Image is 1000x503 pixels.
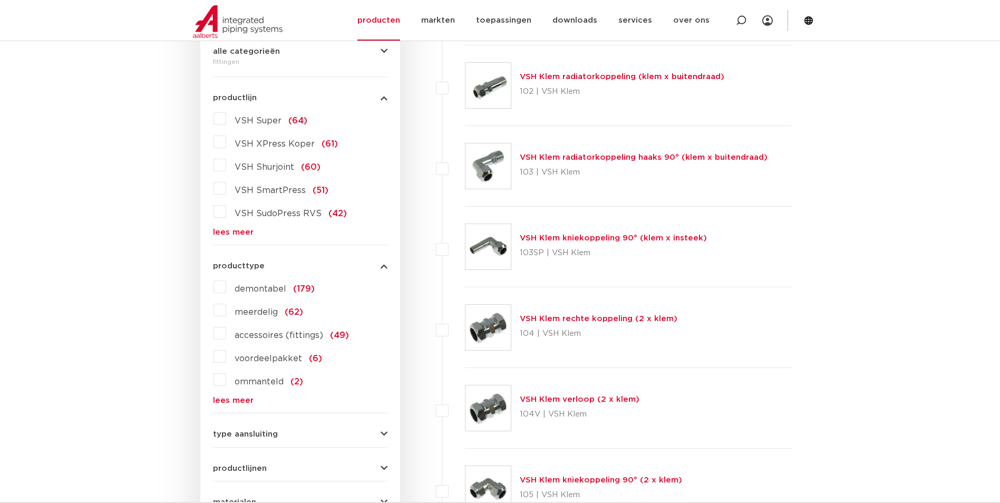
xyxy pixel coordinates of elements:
[465,224,511,269] img: Thumbnail for VSH Klem kniekoppeling 90° (klem x insteek)
[520,234,707,242] a: VSH Klem kniekoppeling 90° (klem x insteek)
[762,9,773,32] div: my IPS
[213,262,387,270] button: producttype
[235,117,281,125] span: VSH Super
[309,354,322,363] span: (6)
[235,354,302,363] span: voordeelpakket
[213,94,387,102] button: productlijn
[213,430,387,438] button: type aansluiting
[293,285,315,293] span: (179)
[235,331,323,340] span: accessoires (fittings)
[235,163,294,171] span: VSH Shurjoint
[301,163,321,171] span: (60)
[235,209,322,218] span: VSH SudoPress RVS
[235,378,284,386] span: ommanteld
[465,305,511,350] img: Thumbnail for VSH Klem rechte koppeling (2 x klem)
[290,378,303,386] span: (2)
[520,245,707,262] p: 103SP | VSH Klem
[213,396,387,404] a: lees meer
[213,47,280,55] span: alle categorieën
[213,465,267,472] span: productlijnen
[465,63,511,108] img: Thumbnail for VSH Klem radiatorkoppeling (klem x buitendraad)
[520,395,639,403] a: VSH Klem verloop (2 x klem)
[465,385,511,431] img: Thumbnail for VSH Klem verloop (2 x klem)
[213,47,387,55] button: alle categorieën
[520,476,682,484] a: VSH Klem kniekoppeling 90° (2 x klem)
[520,406,639,423] p: 104V | VSH Klem
[213,465,387,472] button: productlijnen
[330,331,349,340] span: (49)
[520,315,677,323] a: VSH Klem rechte koppeling (2 x klem)
[520,153,768,161] a: VSH Klem radiatorkoppeling haaks 90° (klem x buitendraad)
[520,325,677,342] p: 104 | VSH Klem
[213,228,387,236] a: lees meer
[213,55,387,68] div: fittingen
[235,140,315,148] span: VSH XPress Koper
[213,94,257,102] span: productlijn
[235,308,278,316] span: meerdelig
[322,140,338,148] span: (61)
[235,186,306,195] span: VSH SmartPress
[313,186,328,195] span: (51)
[288,117,307,125] span: (64)
[520,73,724,81] a: VSH Klem radiatorkoppeling (klem x buitendraad)
[465,143,511,189] img: Thumbnail for VSH Klem radiatorkoppeling haaks 90° (klem x buitendraad)
[520,83,724,100] p: 102 | VSH Klem
[213,430,278,438] span: type aansluiting
[520,164,768,181] p: 103 | VSH Klem
[285,308,303,316] span: (62)
[235,285,286,293] span: demontabel
[213,262,265,270] span: producttype
[328,209,347,218] span: (42)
